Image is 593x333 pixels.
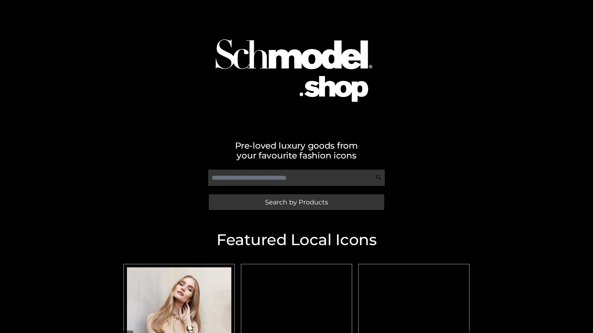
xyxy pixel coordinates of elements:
a: Search by Products [209,194,384,210]
img: Search Icon [376,175,382,181]
h2: Pre-loved luxury goods from your favourite fashion icons [120,141,473,160]
span: Search by Products [265,199,328,205]
h2: Featured Local Icons​ [120,232,473,248]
